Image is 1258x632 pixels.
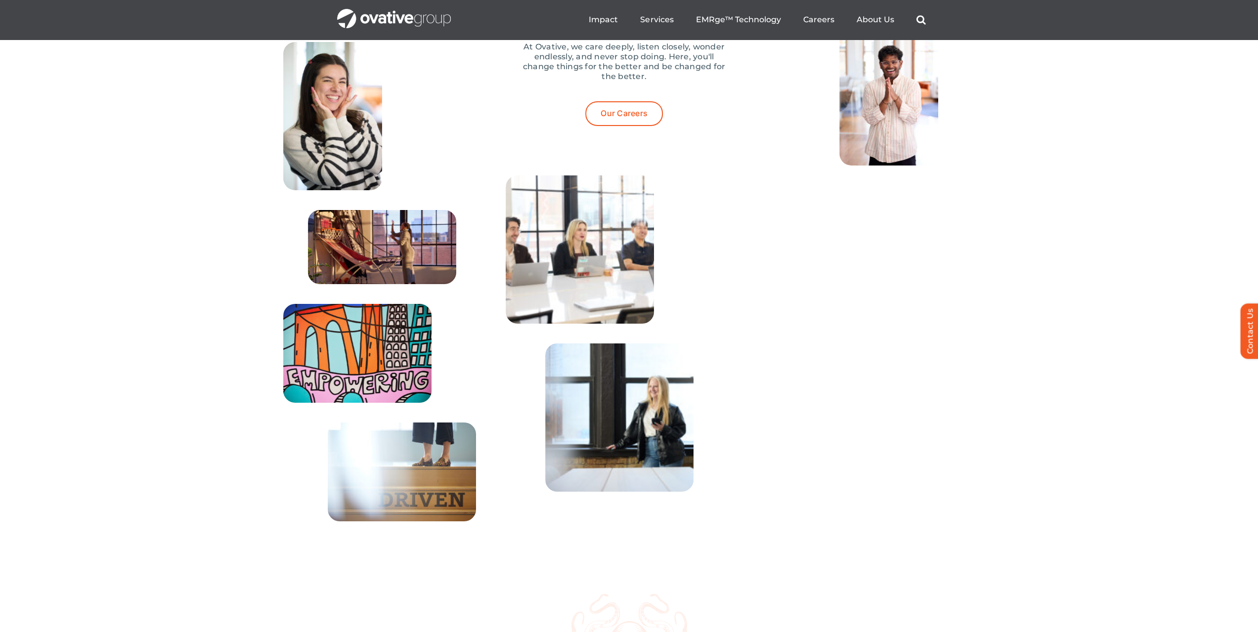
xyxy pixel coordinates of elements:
a: Search [916,15,925,25]
img: Home – Careers 6 [545,343,694,492]
a: OG_Full_horizontal_WHT [337,8,451,17]
img: ogiee [723,300,927,504]
img: Home – Careers 9 [283,42,382,190]
a: About Us [856,15,894,25]
img: Home – Careers 10 [839,17,938,166]
a: Careers [803,15,834,25]
img: Home – Careers 2 [283,304,432,403]
a: Impact [589,15,618,25]
img: Home – Careers 4 [808,185,951,280]
nav: Menu [589,4,925,36]
a: Services [640,15,673,25]
img: Home – Careers 5 [506,175,654,324]
a: EMRge™ Technology [695,15,781,25]
p: At Ovative, we care deeply, listen closely, wonder endlessly, and never stop doing. Here, you'll ... [521,42,728,82]
img: Home – Careers 3 [328,422,476,521]
span: Our Careers [601,109,648,118]
img: Home – Careers 1 [308,210,456,284]
a: Our Careers [585,101,663,126]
